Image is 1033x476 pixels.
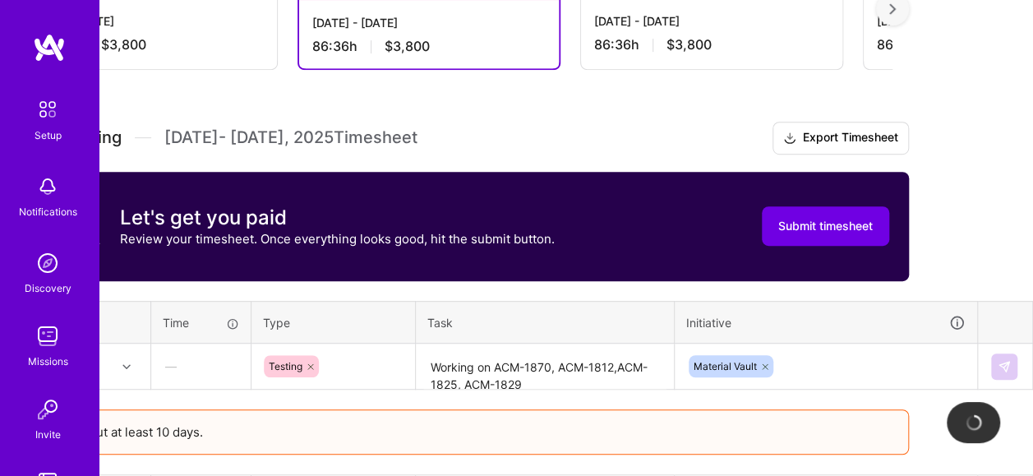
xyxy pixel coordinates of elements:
th: Type [251,301,416,344]
button: Export Timesheet [772,122,909,155]
div: 86:36 h [29,36,264,53]
span: $3,800 [101,36,146,53]
button: Submit timesheet [762,206,889,246]
div: — [152,344,250,388]
div: [DATE] - [DATE] [594,12,829,30]
span: Submit timesheet [778,218,873,234]
i: icon Download [783,130,796,147]
img: setup [30,92,65,127]
span: Testing [269,360,302,372]
div: null [991,354,1019,380]
img: right [889,3,896,15]
div: [DATE] - [DATE] [29,12,264,30]
div: Discovery [25,280,71,297]
span: Material Vault [694,360,757,372]
img: discovery [31,247,64,280]
img: logo [33,33,66,62]
div: 86:36 h [312,38,546,55]
div: Invite [35,426,61,443]
span: $3,800 [385,38,430,55]
span: [DATE] - [DATE] , 2025 Timesheet [164,127,417,148]
div: Notifications [19,203,77,220]
div: Missions [28,353,68,370]
th: Task [416,301,675,344]
div: 86:36 h [594,36,829,53]
img: bell [31,170,64,203]
img: Submit [998,360,1011,373]
div: Initiative [686,313,966,332]
img: Invite [31,393,64,426]
img: teamwork [31,320,64,353]
span: $3,800 [666,36,712,53]
textarea: Working on ACM-1870, ACM-1812,ACM-1825, ACM-1829 [417,345,672,389]
h3: Let's get you paid [120,206,555,230]
div: Please fill out at least 10 days. [15,409,909,455]
div: Time [163,314,239,331]
p: Review your timesheet. Once everything looks good, hit the submit button. [120,230,555,247]
img: loading [963,412,984,432]
div: [DATE] - [DATE] [312,14,546,31]
i: icon Chevron [122,363,131,371]
div: Setup [35,127,62,144]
